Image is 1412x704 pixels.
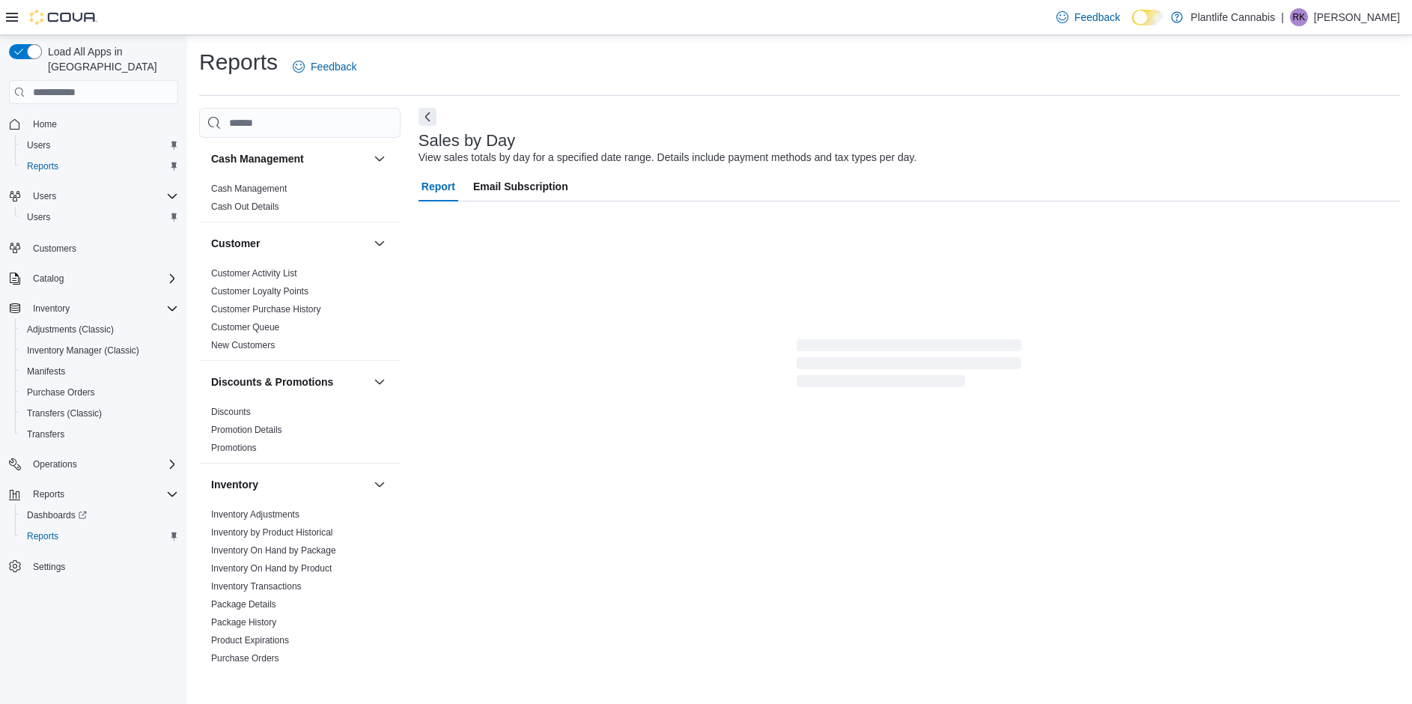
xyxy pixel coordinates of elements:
[27,324,114,336] span: Adjustments (Classic)
[199,403,401,463] div: Discounts & Promotions
[15,156,184,177] button: Reports
[21,136,178,154] span: Users
[211,443,257,453] a: Promotions
[27,455,178,473] span: Operations
[21,527,178,545] span: Reports
[211,563,332,574] a: Inventory On Hand by Product
[27,270,70,288] button: Catalog
[797,342,1021,390] span: Loading
[27,345,139,356] span: Inventory Manager (Classic)
[27,557,178,576] span: Settings
[1190,8,1275,26] p: Plantlife Cannabis
[42,44,178,74] span: Load All Apps in [GEOGRAPHIC_DATA]
[3,454,184,475] button: Operations
[211,304,321,315] a: Customer Purchase History
[211,374,368,389] button: Discounts & Promotions
[15,319,184,340] button: Adjustments (Classic)
[211,598,276,610] span: Package Details
[311,59,356,74] span: Feedback
[27,300,76,318] button: Inventory
[27,270,178,288] span: Catalog
[211,509,299,520] a: Inventory Adjustments
[211,653,279,664] a: Purchase Orders
[15,505,184,526] a: Dashboards
[33,458,77,470] span: Operations
[21,506,93,524] a: Dashboards
[419,150,917,166] div: View sales totals by day for a specified date range. Details include payment methods and tax type...
[27,211,50,223] span: Users
[27,558,71,576] a: Settings
[27,485,178,503] span: Reports
[21,157,64,175] a: Reports
[211,407,251,417] a: Discounts
[15,361,184,382] button: Manifests
[21,404,108,422] a: Transfers (Classic)
[1314,8,1400,26] p: [PERSON_NAME]
[15,207,184,228] button: Users
[15,340,184,361] button: Inventory Manager (Classic)
[21,362,178,380] span: Manifests
[211,527,333,538] span: Inventory by Product Historical
[199,264,401,360] div: Customer
[211,562,332,574] span: Inventory On Hand by Product
[21,425,178,443] span: Transfers
[21,342,178,359] span: Inventory Manager (Classic)
[211,286,308,297] a: Customer Loyalty Points
[211,527,333,538] a: Inventory by Product Historical
[211,285,308,297] span: Customer Loyalty Points
[211,616,276,628] span: Package History
[211,635,289,646] a: Product Expirations
[211,339,275,351] span: New Customers
[211,183,287,194] a: Cash Management
[21,362,71,380] a: Manifests
[27,160,58,172] span: Reports
[371,234,389,252] button: Customer
[419,108,436,126] button: Next
[211,201,279,213] span: Cash Out Details
[27,530,58,542] span: Reports
[287,52,362,82] a: Feedback
[15,526,184,547] button: Reports
[21,506,178,524] span: Dashboards
[211,374,333,389] h3: Discounts & Promotions
[371,373,389,391] button: Discounts & Promotions
[211,322,279,333] a: Customer Queue
[30,10,97,25] img: Cova
[21,321,178,339] span: Adjustments (Classic)
[371,150,389,168] button: Cash Management
[211,477,368,492] button: Inventory
[27,509,87,521] span: Dashboards
[27,240,82,258] a: Customers
[211,151,304,166] h3: Cash Management
[15,424,184,445] button: Transfers
[33,488,64,500] span: Reports
[21,321,120,339] a: Adjustments (Classic)
[419,132,516,150] h3: Sales by Day
[9,107,178,616] nav: Complex example
[211,201,279,212] a: Cash Out Details
[21,136,56,154] a: Users
[27,455,83,473] button: Operations
[3,237,184,258] button: Customers
[3,186,184,207] button: Users
[21,208,178,226] span: Users
[199,47,278,77] h1: Reports
[211,303,321,315] span: Customer Purchase History
[473,172,568,201] span: Email Subscription
[211,236,260,251] h3: Customer
[211,268,297,279] a: Customer Activity List
[1290,8,1308,26] div: Roderick King
[27,238,178,257] span: Customers
[27,187,178,205] span: Users
[199,180,401,222] div: Cash Management
[33,190,56,202] span: Users
[21,383,101,401] a: Purchase Orders
[211,424,282,436] span: Promotion Details
[211,340,275,351] a: New Customers
[33,561,65,573] span: Settings
[211,545,336,556] a: Inventory On Hand by Package
[1132,25,1133,26] span: Dark Mode
[211,509,299,521] span: Inventory Adjustments
[422,172,455,201] span: Report
[211,321,279,333] span: Customer Queue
